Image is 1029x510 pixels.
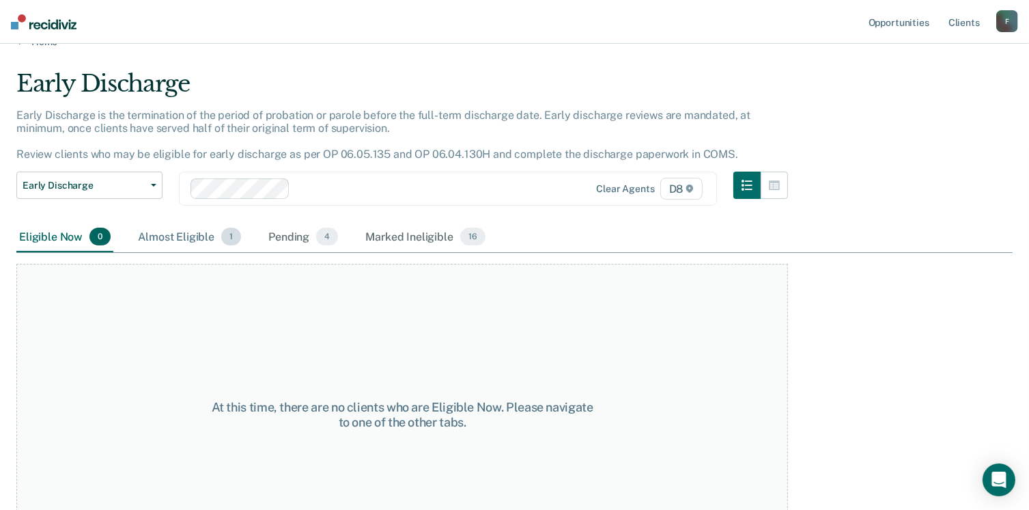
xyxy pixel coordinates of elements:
span: 16 [460,228,485,245]
div: At this time, there are no clients who are Eligible Now. Please navigate to one of the other tabs. [210,400,595,429]
div: Open Intercom Messenger [983,464,1015,496]
span: 4 [316,228,338,245]
span: Early Discharge [23,180,145,191]
p: Early Discharge is the termination of the period of probation or parole before the full-term disc... [16,109,750,161]
img: Recidiviz [11,14,76,29]
button: F [996,10,1018,32]
div: Early Discharge [16,70,788,109]
span: 1 [221,228,241,245]
div: Marked Ineligible16 [363,222,488,252]
div: Clear agents [596,183,654,195]
div: Eligible Now0 [16,222,113,252]
button: Early Discharge [16,172,163,199]
div: Almost Eligible1 [135,222,244,252]
span: D8 [660,178,703,200]
span: 0 [89,228,111,245]
div: Pending4 [266,222,341,252]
